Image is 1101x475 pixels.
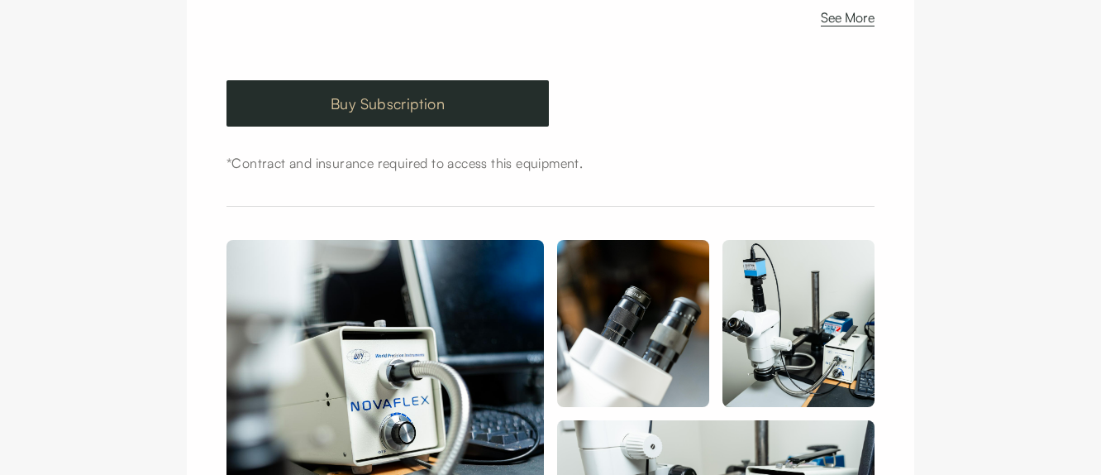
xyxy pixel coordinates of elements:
[557,240,709,407] img: World Precision Instruments Video Microscope 1
[226,80,549,127] a: Buy Subscription
[821,7,875,34] button: See More
[722,240,875,407] img: World Precision Instruments Video Microscope 1
[226,153,875,173] div: *Contract and insurance required to access this equipment.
